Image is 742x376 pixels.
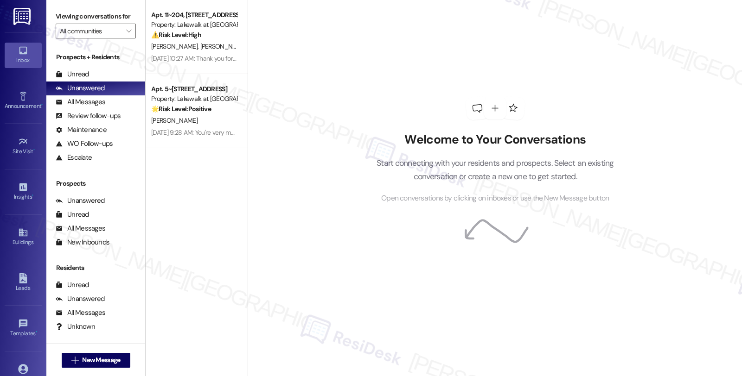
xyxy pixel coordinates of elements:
div: Apt. 5~[STREET_ADDRESS] [151,84,237,94]
span: • [32,192,33,199]
div: [DATE] 9:28 AM: You're very much welcome, [PERSON_NAME]! [151,128,318,137]
span: [PERSON_NAME] [151,116,198,125]
div: Residents [46,263,145,273]
h2: Welcome to Your Conversations [363,132,628,147]
a: Leads [5,270,42,295]
div: Unanswered [56,196,105,206]
div: All Messages [56,97,105,107]
a: Site Visit • [5,134,42,159]
div: Prospects [46,179,145,188]
div: Review follow-ups [56,111,121,121]
span: Open conversations by clicking on inboxes or use the New Message button [381,193,609,204]
div: All Messages [56,224,105,233]
div: All Messages [56,308,105,318]
div: Property: Lakewalk at [GEOGRAPHIC_DATA] [151,94,237,104]
span: • [36,329,37,335]
i:  [126,27,131,35]
div: Unanswered [56,294,105,304]
strong: 🌟 Risk Level: Positive [151,105,211,113]
span: • [33,147,35,153]
div: Unread [56,210,89,219]
span: • [41,101,43,108]
div: New Inbounds [56,238,109,247]
img: ResiDesk Logo [13,8,32,25]
a: Insights • [5,179,42,204]
span: [PERSON_NAME] [151,42,200,50]
div: Unknown [56,322,95,332]
div: Maintenance [56,125,107,135]
strong: ⚠️ Risk Level: High [151,31,201,39]
div: Prospects + Residents [46,52,145,62]
div: Unread [56,69,89,79]
i:  [71,357,78,364]
button: New Message [62,353,130,368]
a: Inbox [5,43,42,68]
div: Apt. 11~204, [STREET_ADDRESS] [151,10,237,20]
div: Escalate [56,153,92,163]
span: New Message [82,355,120,365]
div: Property: Lakewalk at [GEOGRAPHIC_DATA] [151,20,237,30]
p: Start connecting with your residents and prospects. Select an existing conversation or create a n... [363,157,628,183]
div: WO Follow-ups [56,139,113,149]
div: Unanswered [56,83,105,93]
span: [PERSON_NAME] [200,42,247,50]
input: All communities [60,24,121,38]
a: Buildings [5,225,42,250]
a: Templates • [5,316,42,341]
div: Unread [56,280,89,290]
label: Viewing conversations for [56,9,136,24]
